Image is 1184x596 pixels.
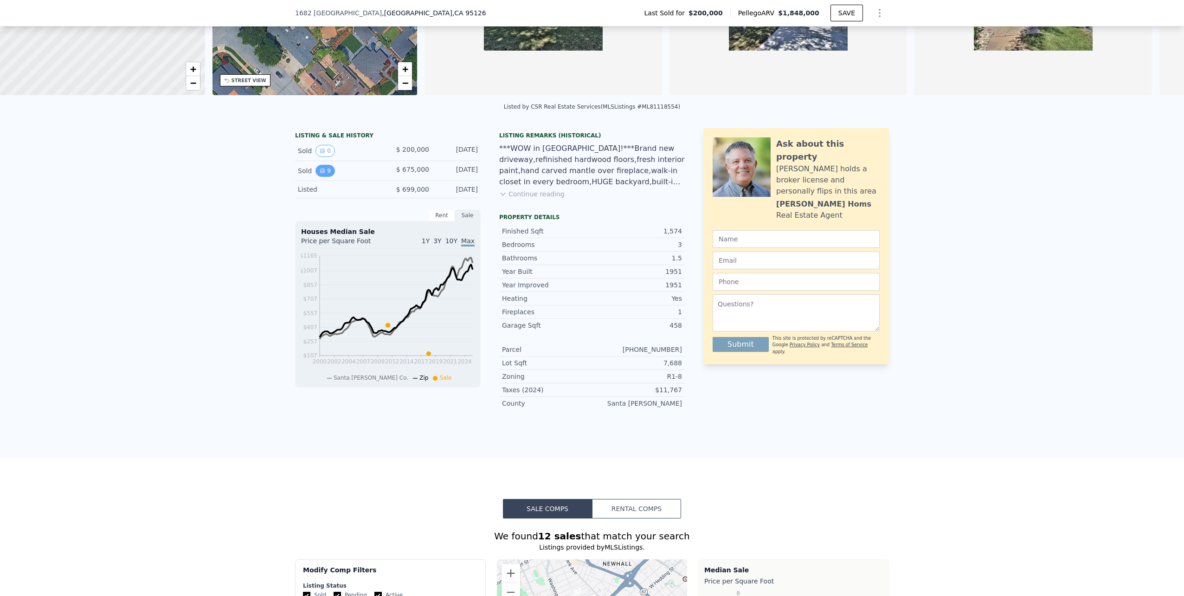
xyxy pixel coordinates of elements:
[295,530,889,543] div: We found that match your search
[502,253,592,263] div: Bathrooms
[499,132,685,139] div: Listing Remarks (Historical)
[502,399,592,408] div: County
[303,324,317,330] tspan: $407
[502,358,592,368] div: Lot Sqft
[504,104,680,110] div: Listed by CSR Real Estate Services (MLSListings #ML81118554)
[502,372,592,381] div: Zoning
[870,4,889,22] button: Show Options
[644,8,689,18] span: Last Sold for
[713,273,880,291] input: Phone
[303,296,317,302] tspan: $707
[592,253,682,263] div: 1.5
[592,267,682,276] div: 1951
[772,335,880,355] div: This site is protected by reCAPTCHA and the Google and apply.
[461,237,475,246] span: Max
[429,358,443,365] tspan: 2019
[499,189,565,199] button: Continue reading
[439,375,451,381] span: Sale
[502,240,592,249] div: Bedrooms
[399,358,414,365] tspan: 2014
[704,565,883,575] div: Median Sale
[433,237,441,245] span: 3Y
[303,282,317,288] tspan: $857
[776,210,843,221] div: Real Estate Agent
[592,321,682,330] div: 458
[295,8,382,18] span: 1682 [GEOGRAPHIC_DATA]
[499,214,685,221] div: Property details
[592,227,682,236] div: 1,574
[499,143,685,188] div: ***WOW in [GEOGRAPHIC_DATA]!***Brand new driveway,refinished hardwood floors,fresh interior paint...
[778,9,819,17] span: $1,848,000
[592,307,682,317] div: 1
[437,165,478,177] div: [DATE]
[402,77,408,89] span: −
[190,63,196,75] span: +
[341,358,356,365] tspan: 2004
[422,237,430,245] span: 1Y
[704,575,883,588] div: Price per Square Foot
[186,62,200,76] a: Zoom in
[303,353,317,359] tspan: $107
[592,499,681,518] button: Rental Comps
[592,358,682,368] div: 7,688
[356,358,371,365] tspan: 2007
[830,5,863,21] button: SAVE
[396,146,429,153] span: $ 200,000
[298,145,380,157] div: Sold
[592,372,682,381] div: R1-8
[443,358,457,365] tspan: 2021
[295,132,481,141] div: LISTING & SALE HISTORY
[385,358,399,365] tspan: 2012
[396,166,429,173] span: $ 675,000
[713,252,880,269] input: Email
[190,77,196,89] span: −
[429,209,455,221] div: Rent
[502,307,592,317] div: Fireplaces
[396,186,429,193] span: $ 699,000
[313,358,327,365] tspan: 2000
[327,358,341,365] tspan: 2002
[776,163,880,197] div: [PERSON_NAME] holds a broker license and personally flips in this area
[295,543,889,552] div: Listings provided by MLSListings .
[502,280,592,290] div: Year Improved
[303,310,317,317] tspan: $557
[298,185,380,194] div: Listed
[398,62,412,76] a: Zoom in
[457,358,472,365] tspan: 2024
[402,63,408,75] span: +
[301,236,388,251] div: Price per Square Foot
[437,185,478,194] div: [DATE]
[592,385,682,395] div: $11,767
[502,294,592,303] div: Heating
[592,280,682,290] div: 1951
[301,227,475,236] div: Houses Median Sale
[831,342,868,347] a: Terms of Service
[502,267,592,276] div: Year Built
[502,321,592,330] div: Garage Sqft
[186,76,200,90] a: Zoom out
[502,227,592,236] div: Finished Sqft
[776,199,871,210] div: [PERSON_NAME] Homs
[414,358,429,365] tspan: 2017
[502,564,520,583] button: Zoom in
[502,385,592,395] div: Taxes (2024)
[371,358,385,365] tspan: 2009
[232,77,266,84] div: STREET VIEW
[776,137,880,163] div: Ask about this property
[689,8,723,18] span: $200,000
[334,375,408,381] span: Santa [PERSON_NAME] Co.
[315,165,335,177] button: View historical data
[452,9,486,17] span: , CA 95126
[790,342,820,347] a: Privacy Policy
[737,590,740,596] text: B
[303,565,478,582] div: Modify Comp Filters
[592,240,682,249] div: 3
[419,375,428,381] span: Zip
[303,338,317,345] tspan: $257
[298,165,380,177] div: Sold
[382,8,486,18] span: , [GEOGRAPHIC_DATA]
[738,8,779,18] span: Pellego ARV
[538,531,581,542] strong: 12 sales
[455,209,481,221] div: Sale
[502,345,592,354] div: Parcel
